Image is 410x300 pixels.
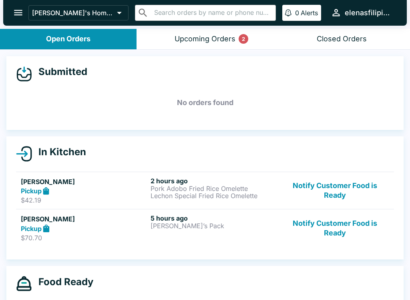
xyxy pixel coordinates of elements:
[32,146,86,158] h4: In Kitchen
[21,234,147,242] p: $70.70
[345,8,394,18] div: elenasfilipinofoods
[151,185,277,192] p: Pork Adobo Fried Rice Omelette
[32,9,114,17] p: [PERSON_NAME]'s Home of the Finest Filipino Foods
[46,34,90,44] div: Open Orders
[151,177,277,185] h6: 2 hours ago
[317,34,367,44] div: Closed Orders
[281,214,389,242] button: Notify Customer Food is Ready
[16,172,394,209] a: [PERSON_NAME]Pickup$42.192 hours agoPork Adobo Fried Rice OmeletteLechon Special Fried Rice Omele...
[151,214,277,222] h6: 5 hours ago
[21,187,42,195] strong: Pickup
[32,276,93,288] h4: Food Ready
[16,209,394,247] a: [PERSON_NAME]Pickup$70.705 hours ago[PERSON_NAME]’s PackNotify Customer Food is Ready
[28,5,129,20] button: [PERSON_NAME]'s Home of the Finest Filipino Foods
[21,177,147,186] h5: [PERSON_NAME]
[21,196,147,204] p: $42.19
[242,35,245,43] p: 2
[281,177,389,205] button: Notify Customer Food is Ready
[21,214,147,224] h5: [PERSON_NAME]
[21,225,42,233] strong: Pickup
[32,66,87,78] h4: Submitted
[295,9,299,17] p: 0
[151,222,277,229] p: [PERSON_NAME]’s Pack
[151,192,277,199] p: Lechon Special Fried Rice Omelette
[152,7,272,18] input: Search orders by name or phone number
[301,9,318,17] p: Alerts
[16,88,394,117] h5: No orders found
[328,4,397,21] button: elenasfilipinofoods
[8,2,28,23] button: open drawer
[175,34,235,44] div: Upcoming Orders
